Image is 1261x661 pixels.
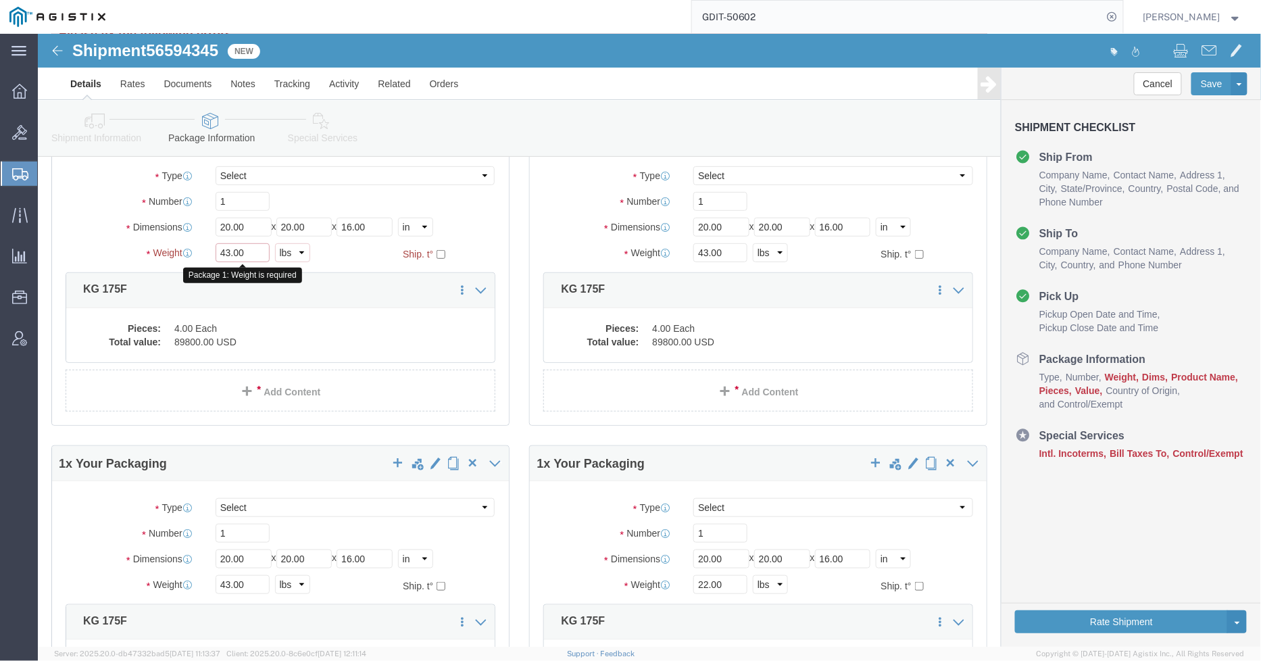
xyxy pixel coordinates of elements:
[692,1,1103,33] input: Search for shipment number, reference number
[1037,648,1245,660] span: Copyright © [DATE]-[DATE] Agistix Inc., All Rights Reserved
[1143,9,1243,25] button: [PERSON_NAME]
[318,650,366,658] span: [DATE] 12:11:14
[567,650,601,658] a: Support
[54,650,220,658] span: Server: 2025.20.0-db47332bad5
[226,650,366,658] span: Client: 2025.20.0-8c6e0cf
[601,650,635,658] a: Feedback
[38,34,1261,647] iframe: FS Legacy Container
[9,7,105,27] img: logo
[170,650,220,658] span: [DATE] 11:13:37
[1143,9,1220,24] span: Andrew Wacyra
